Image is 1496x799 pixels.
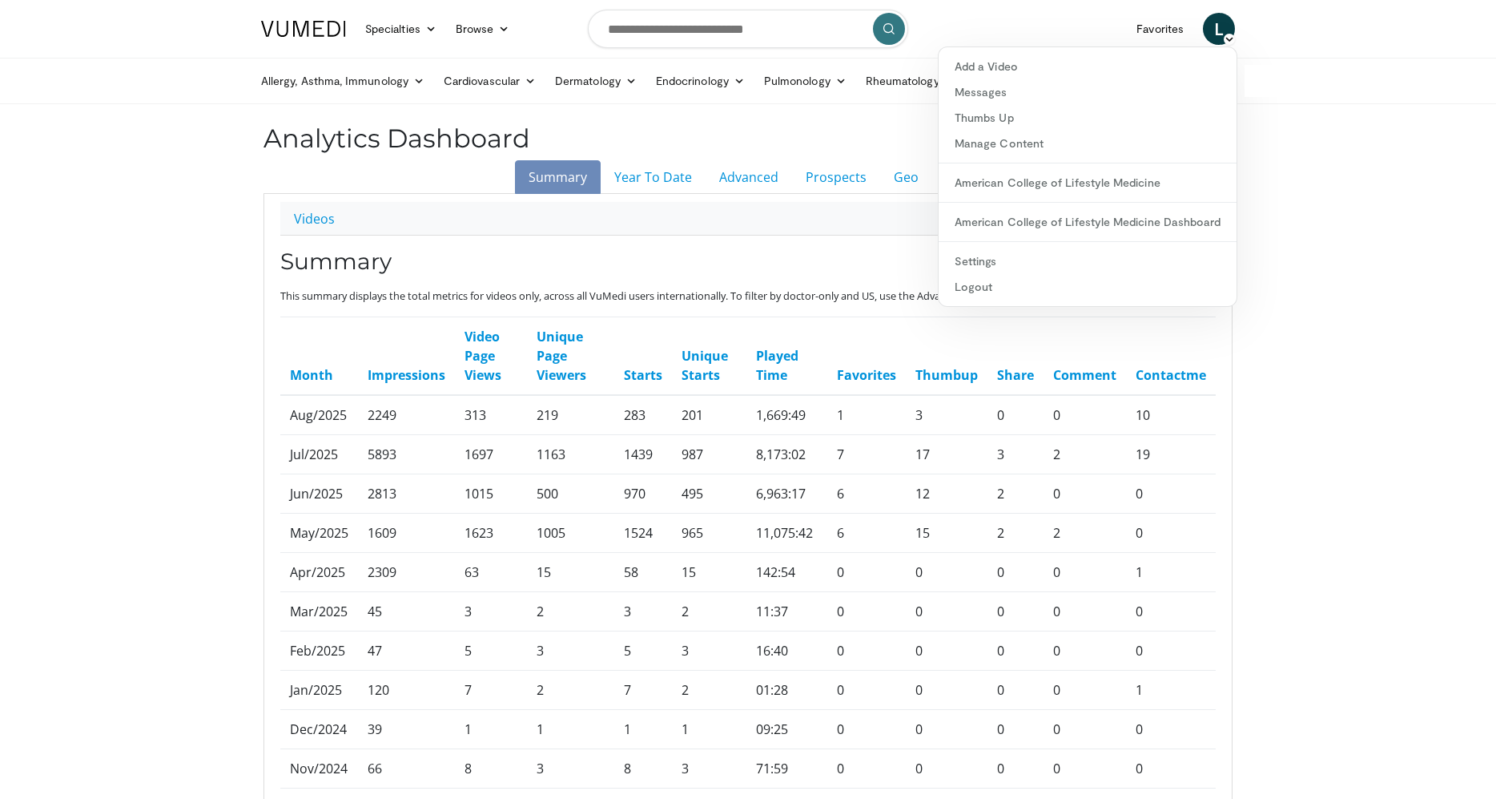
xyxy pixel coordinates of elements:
[588,10,908,48] input: Search topics, interventions
[856,65,965,97] a: Rheumatology
[527,435,614,474] td: 1163
[827,474,906,514] td: 6
[672,592,747,632] td: 2
[1044,632,1126,671] td: 0
[756,347,798,384] a: Played Time
[455,514,527,553] td: 1623
[939,54,1237,79] a: Add a Video
[672,553,747,592] td: 15
[827,671,906,710] td: 0
[280,632,358,671] td: Feb/2025
[906,395,987,435] td: 3
[792,160,880,194] a: Prospects
[906,592,987,632] td: 0
[939,248,1237,274] a: Settings
[672,435,747,474] td: 987
[672,632,747,671] td: 3
[1044,710,1126,749] td: 0
[827,395,906,435] td: 1
[455,474,527,514] td: 1015
[672,395,747,435] td: 201
[358,632,455,671] td: 47
[1126,671,1216,710] td: 1
[614,632,672,671] td: 5
[827,514,906,553] td: 6
[906,474,987,514] td: 12
[1136,366,1206,384] a: Contactme
[827,553,906,592] td: 0
[672,514,747,553] td: 965
[939,170,1237,196] a: American College of Lifestyle Medicine
[434,65,545,97] a: Cardiovascular
[746,749,827,789] td: 71:59
[280,749,358,789] td: Nov/2024
[906,514,987,553] td: 15
[906,710,987,749] td: 0
[987,592,1044,632] td: 0
[1127,13,1193,45] a: Favorites
[1126,514,1216,553] td: 0
[987,632,1044,671] td: 0
[614,474,672,514] td: 970
[358,395,455,435] td: 2249
[746,632,827,671] td: 16:40
[527,592,614,632] td: 2
[280,553,358,592] td: Apr/2025
[280,395,358,435] td: Aug/2025
[1044,749,1126,789] td: 0
[939,209,1237,235] a: American College of Lifestyle Medicine Dashboard
[939,79,1237,105] a: Messages
[827,710,906,749] td: 0
[915,366,978,384] a: Thumbup
[1053,366,1116,384] a: Comment
[939,131,1237,156] a: Manage Content
[455,395,527,435] td: 313
[515,160,601,194] a: Summary
[251,65,434,97] a: Allergy, Asthma, Immunology
[880,160,932,194] a: Geo
[1044,553,1126,592] td: 0
[527,671,614,710] td: 2
[987,514,1044,553] td: 2
[746,474,827,514] td: 6,963:17
[1126,749,1216,789] td: 0
[358,514,455,553] td: 1609
[939,274,1237,300] a: Logout
[827,749,906,789] td: 0
[932,160,982,194] a: Site
[455,632,527,671] td: 5
[358,592,455,632] td: 45
[1044,671,1126,710] td: 0
[746,435,827,474] td: 8,173:02
[997,366,1034,384] a: Share
[614,710,672,749] td: 1
[1203,13,1235,45] a: L
[939,105,1237,131] a: Thumbs Up
[987,710,1044,749] td: 0
[837,366,896,384] a: Favorites
[987,671,1044,710] td: 0
[1126,592,1216,632] td: 0
[280,514,358,553] td: May/2025
[527,514,614,553] td: 1005
[1126,474,1216,514] td: 0
[537,328,586,384] a: Unique Page Viewers
[672,710,747,749] td: 1
[906,749,987,789] td: 0
[261,21,346,37] img: VuMedi Logo
[614,514,672,553] td: 1524
[280,202,348,236] a: Videos
[358,710,455,749] td: 39
[1044,514,1126,553] td: 2
[455,435,527,474] td: 1697
[672,749,747,789] td: 3
[672,474,747,514] td: 495
[1044,435,1126,474] td: 2
[827,632,906,671] td: 0
[987,395,1044,435] td: 0
[358,474,455,514] td: 2813
[1044,592,1126,632] td: 0
[938,46,1237,307] div: L
[1044,395,1126,435] td: 0
[455,553,527,592] td: 63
